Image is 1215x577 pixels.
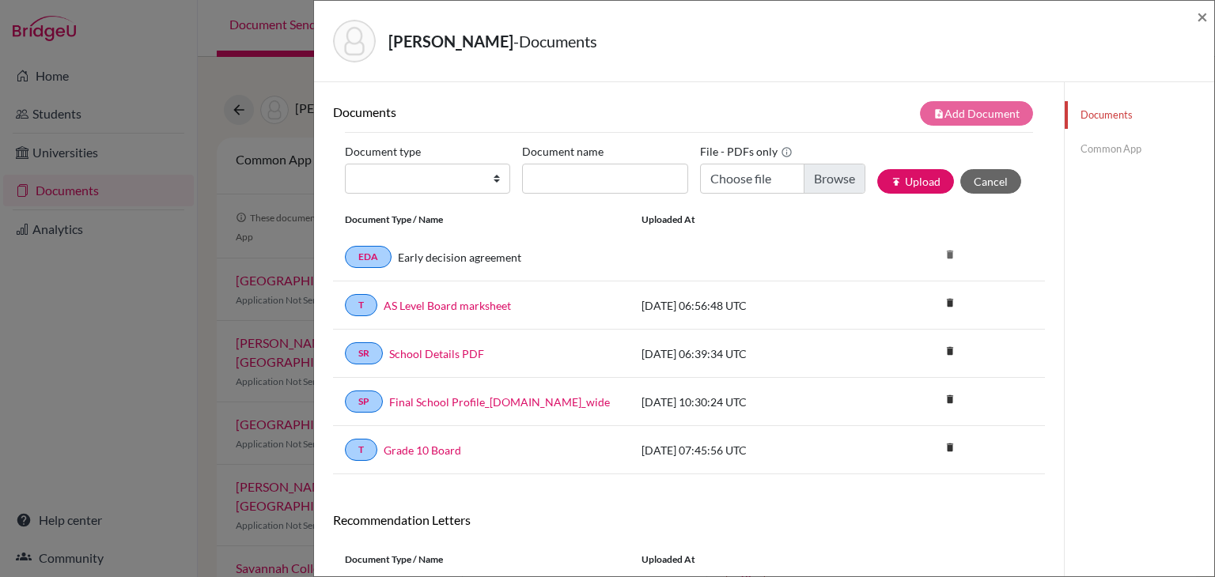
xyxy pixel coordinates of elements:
[384,297,511,314] a: AS Level Board marksheet
[1065,101,1214,129] a: Documents
[938,341,962,363] a: delete
[398,249,521,266] a: Early decision agreement
[938,293,962,315] a: delete
[522,139,604,164] label: Document name
[333,552,630,567] div: Document Type / Name
[345,246,392,268] a: EDA
[630,213,867,227] div: Uploaded at
[877,169,954,194] button: publishUpload
[513,32,597,51] span: - Documents
[630,442,867,458] div: [DATE] 07:45:56 UTC
[333,104,689,119] h6: Documents
[938,339,962,363] i: delete
[345,342,383,364] a: SR
[630,297,867,314] div: [DATE] 06:56:48 UTC
[938,243,962,266] i: delete
[1197,5,1208,28] span: ×
[938,387,962,411] i: delete
[333,213,630,227] div: Document Type / Name
[333,512,1045,527] h6: Recommendation Letters
[630,394,867,410] div: [DATE] 10:30:24 UTC
[345,390,383,413] a: SP
[960,169,1021,194] button: Cancel
[920,101,1033,126] button: note_addAdd Document
[630,345,867,362] div: [DATE] 06:39:34 UTC
[345,294,377,316] a: T
[933,108,944,119] i: note_add
[384,442,461,458] a: Grade 10 Board
[630,552,867,567] div: Uploaded at
[345,439,377,461] a: T
[1197,7,1208,26] button: Close
[938,291,962,315] i: delete
[700,139,793,164] label: File - PDFs only
[388,32,513,51] strong: [PERSON_NAME]
[938,438,962,459] a: delete
[389,394,610,410] a: Final School Profile_[DOMAIN_NAME]_wide
[938,390,962,411] a: delete
[389,345,484,362] a: School Details PDF
[891,176,902,187] i: publish
[938,436,962,459] i: delete
[345,139,421,164] label: Document type
[1065,135,1214,163] a: Common App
